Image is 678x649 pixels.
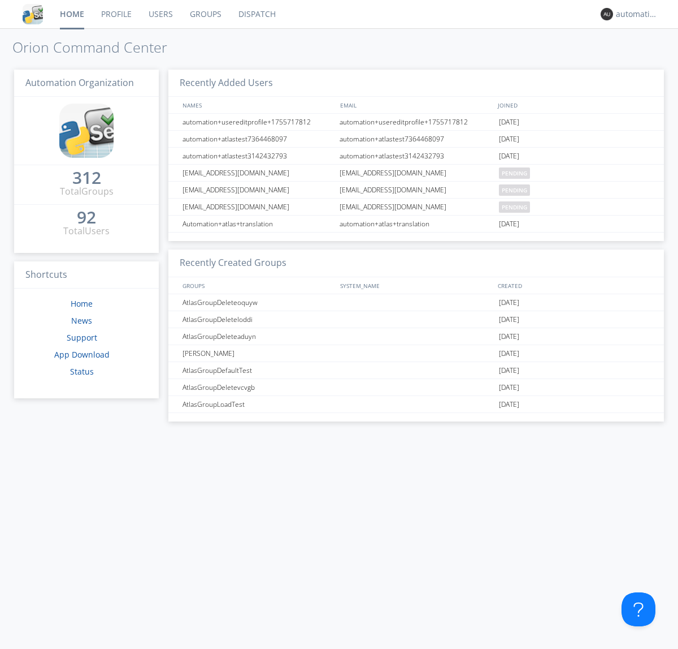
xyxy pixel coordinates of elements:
[168,396,664,413] a: AtlasGroupLoadTest[DATE]
[499,216,519,233] span: [DATE]
[168,114,664,131] a: automation+usereditprofile+1755717812automation+usereditprofile+1755717812[DATE]
[180,165,336,181] div: [EMAIL_ADDRESS][DOMAIN_NAME]
[180,182,336,198] div: [EMAIL_ADDRESS][DOMAIN_NAME]
[601,8,613,20] img: 373638.png
[499,201,530,213] span: pending
[168,182,664,199] a: [EMAIL_ADDRESS][DOMAIN_NAME][EMAIL_ADDRESS][DOMAIN_NAME]pending
[499,114,519,131] span: [DATE]
[495,277,653,294] div: CREATED
[499,184,530,196] span: pending
[337,131,496,147] div: automation+atlastest7364468097
[14,261,159,289] h3: Shortcuts
[71,298,93,309] a: Home
[180,345,336,362] div: [PERSON_NAME]
[168,250,664,277] h3: Recently Created Groups
[180,277,334,294] div: GROUPS
[70,366,94,377] a: Status
[337,114,496,130] div: automation+usereditprofile+1755717812
[499,131,519,148] span: [DATE]
[25,76,134,89] span: Automation Organization
[499,294,519,311] span: [DATE]
[168,199,664,216] a: [EMAIL_ADDRESS][DOMAIN_NAME][EMAIL_ADDRESS][DOMAIN_NAME]pending
[54,349,110,360] a: App Download
[168,216,664,233] a: Automation+atlas+translationautomation+atlas+translation[DATE]
[616,8,658,20] div: automation+atlas0032
[168,362,664,379] a: AtlasGroupDefaultTest[DATE]
[499,379,519,396] span: [DATE]
[180,294,336,311] div: AtlasGroupDeleteoquyw
[499,396,519,413] span: [DATE]
[337,199,496,215] div: [EMAIL_ADDRESS][DOMAIN_NAME]
[621,592,655,626] iframe: Toggle Customer Support
[337,97,495,113] div: EMAIL
[168,70,664,97] h3: Recently Added Users
[499,362,519,379] span: [DATE]
[180,199,336,215] div: [EMAIL_ADDRESS][DOMAIN_NAME]
[180,148,336,164] div: automation+atlastest3142432793
[23,4,43,24] img: cddb5a64eb264b2086981ab96f4c1ba7
[180,131,336,147] div: automation+atlastest7364468097
[499,328,519,345] span: [DATE]
[168,131,664,148] a: automation+atlastest7364468097automation+atlastest7364468097[DATE]
[168,379,664,396] a: AtlasGroupDeletevcvgb[DATE]
[337,216,496,232] div: automation+atlas+translation
[337,182,496,198] div: [EMAIL_ADDRESS][DOMAIN_NAME]
[180,97,334,113] div: NAMES
[499,167,530,179] span: pending
[168,148,664,165] a: automation+atlastest3142432793automation+atlastest3142432793[DATE]
[337,277,495,294] div: SYSTEM_NAME
[337,165,496,181] div: [EMAIL_ADDRESS][DOMAIN_NAME]
[168,345,664,362] a: [PERSON_NAME][DATE]
[63,225,110,238] div: Total Users
[180,362,336,379] div: AtlasGroupDefaultTest
[77,212,96,223] div: 92
[180,396,336,412] div: AtlasGroupLoadTest
[72,172,101,185] a: 312
[180,379,336,396] div: AtlasGroupDeletevcvgb
[168,294,664,311] a: AtlasGroupDeleteoquyw[DATE]
[499,311,519,328] span: [DATE]
[168,311,664,328] a: AtlasGroupDeleteloddi[DATE]
[72,172,101,183] div: 312
[495,97,653,113] div: JOINED
[499,345,519,362] span: [DATE]
[337,148,496,164] div: automation+atlastest3142432793
[77,212,96,225] a: 92
[180,114,336,130] div: automation+usereditprofile+1755717812
[180,328,336,345] div: AtlasGroupDeleteaduyn
[180,311,336,328] div: AtlasGroupDeleteloddi
[168,165,664,182] a: [EMAIL_ADDRESS][DOMAIN_NAME][EMAIL_ADDRESS][DOMAIN_NAME]pending
[499,148,519,165] span: [DATE]
[168,328,664,345] a: AtlasGroupDeleteaduyn[DATE]
[60,185,114,198] div: Total Groups
[59,104,114,158] img: cddb5a64eb264b2086981ab96f4c1ba7
[71,315,92,326] a: News
[67,332,97,343] a: Support
[180,216,336,232] div: Automation+atlas+translation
